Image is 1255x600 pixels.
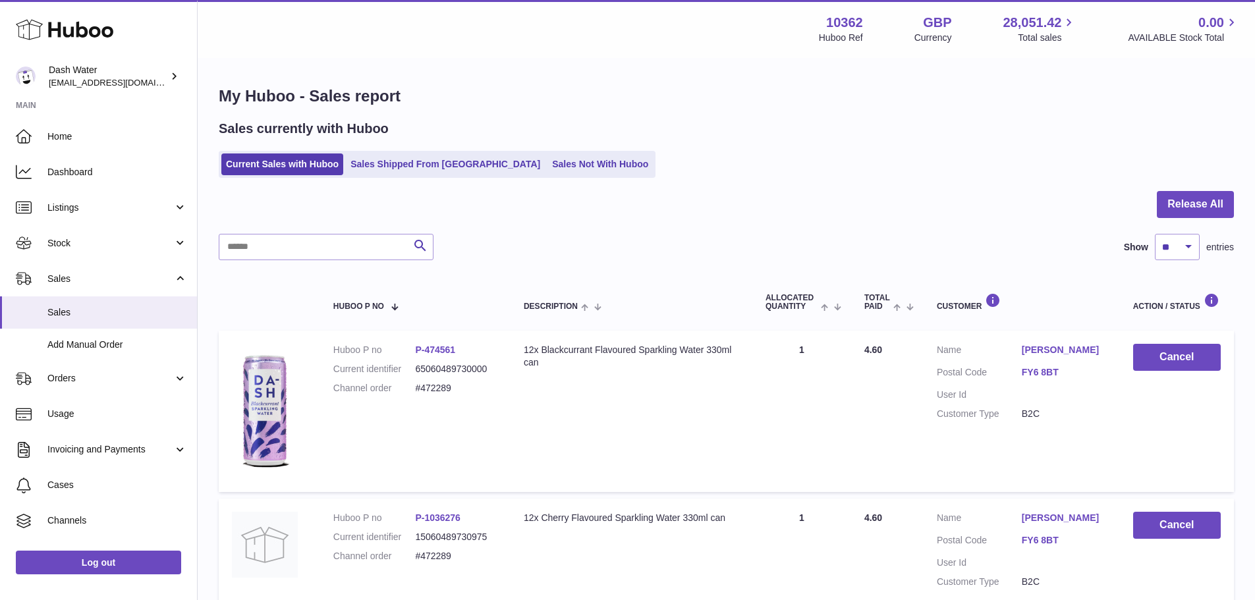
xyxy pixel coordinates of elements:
dt: Name [937,512,1022,528]
h1: My Huboo - Sales report [219,86,1234,107]
dt: Current identifier [333,531,416,543]
a: FY6 8BT [1022,366,1107,379]
span: Total paid [864,294,890,311]
span: ALLOCATED Quantity [766,294,818,311]
span: Add Manual Order [47,339,187,351]
div: Currency [914,32,952,44]
span: Dashboard [47,166,187,178]
dd: 15060489730975 [415,531,497,543]
strong: GBP [923,14,951,32]
button: Cancel [1133,512,1221,539]
span: AVAILABLE Stock Total [1128,32,1239,44]
dd: 65060489730000 [415,363,497,375]
span: Invoicing and Payments [47,443,173,456]
button: Cancel [1133,344,1221,371]
dd: #472289 [415,550,497,562]
dt: Customer Type [937,576,1022,588]
a: Sales Shipped From [GEOGRAPHIC_DATA] [346,153,545,175]
span: Huboo P no [333,302,384,311]
h2: Sales currently with Huboo [219,120,389,138]
a: FY6 8BT [1022,534,1107,547]
dd: B2C [1022,576,1107,588]
span: Orders [47,372,173,385]
span: Stock [47,237,173,250]
span: Description [524,302,578,311]
dt: Huboo P no [333,512,416,524]
dt: User Id [937,389,1022,401]
div: Dash Water [49,64,167,89]
dt: Current identifier [333,363,416,375]
span: Channels [47,514,187,527]
span: 0.00 [1198,14,1224,32]
img: 103621706197826.png [232,344,298,476]
label: Show [1124,241,1148,254]
span: 4.60 [864,512,882,523]
span: 4.60 [864,344,882,355]
span: Sales [47,306,187,319]
button: Release All [1157,191,1234,218]
div: 12x Blackcurrant Flavoured Sparkling Water 330ml can [524,344,739,369]
a: 0.00 AVAILABLE Stock Total [1128,14,1239,44]
a: P-1036276 [415,512,460,523]
a: 28,051.42 Total sales [1003,14,1076,44]
dd: B2C [1022,408,1107,420]
span: 28,051.42 [1003,14,1061,32]
span: Home [47,130,187,143]
dt: Channel order [333,550,416,562]
dt: Huboo P no [333,344,416,356]
span: Sales [47,273,173,285]
img: internalAdmin-10362@internal.huboo.com [16,67,36,86]
span: Usage [47,408,187,420]
a: Log out [16,551,181,574]
img: no-photo.jpg [232,512,298,578]
dt: Channel order [333,382,416,395]
a: P-474561 [415,344,455,355]
a: Current Sales with Huboo [221,153,343,175]
a: [PERSON_NAME] [1022,344,1107,356]
a: Sales Not With Huboo [547,153,653,175]
dt: Postal Code [937,534,1022,550]
dt: Postal Code [937,366,1022,382]
div: Customer [937,293,1107,311]
dt: Customer Type [937,408,1022,420]
span: Listings [47,202,173,214]
span: Cases [47,479,187,491]
span: [EMAIL_ADDRESS][DOMAIN_NAME] [49,77,194,88]
div: Action / Status [1133,293,1221,311]
span: entries [1206,241,1234,254]
td: 1 [752,331,851,492]
a: [PERSON_NAME] [1022,512,1107,524]
span: Total sales [1018,32,1076,44]
strong: 10362 [826,14,863,32]
div: Huboo Ref [819,32,863,44]
dt: User Id [937,557,1022,569]
dt: Name [937,344,1022,360]
dd: #472289 [415,382,497,395]
div: 12x Cherry Flavoured Sparkling Water 330ml can [524,512,739,524]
